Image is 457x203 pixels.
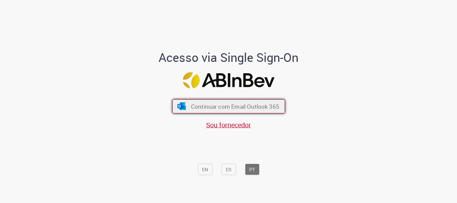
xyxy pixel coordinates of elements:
img: Logo ABInBev [183,72,274,89]
h1: Acesso via Single Sign-On [136,51,322,64]
button: PT [245,164,259,175]
button: ES [221,164,236,175]
button: ícone Azure/Microsoft 360 Continuar com Email Outlook 365 [172,99,285,113]
button: EN [198,164,212,175]
a: Sou fornecedor [206,120,251,129]
img: ícone Azure/Microsoft 360 [177,103,186,110]
span: Continuar com Email Outlook 365 [191,103,279,110]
